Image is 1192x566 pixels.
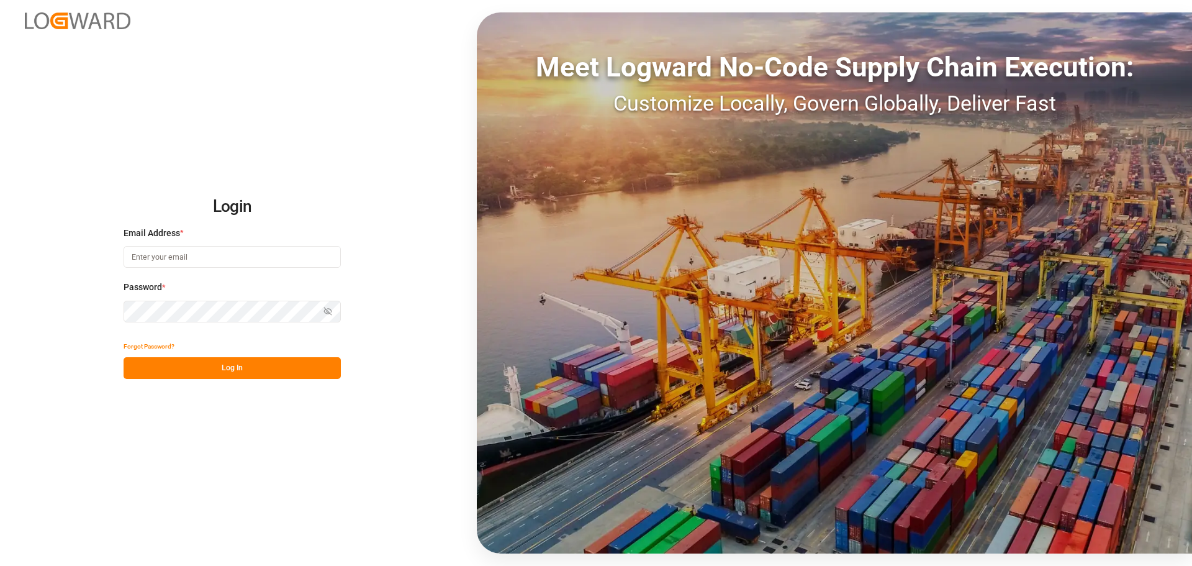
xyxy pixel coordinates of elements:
[477,88,1192,119] div: Customize Locally, Govern Globally, Deliver Fast
[25,12,130,29] img: Logward_new_orange.png
[124,335,174,357] button: Forgot Password?
[124,357,341,379] button: Log In
[124,227,180,240] span: Email Address
[124,246,341,268] input: Enter your email
[124,281,162,294] span: Password
[477,47,1192,88] div: Meet Logward No-Code Supply Chain Execution:
[124,187,341,227] h2: Login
